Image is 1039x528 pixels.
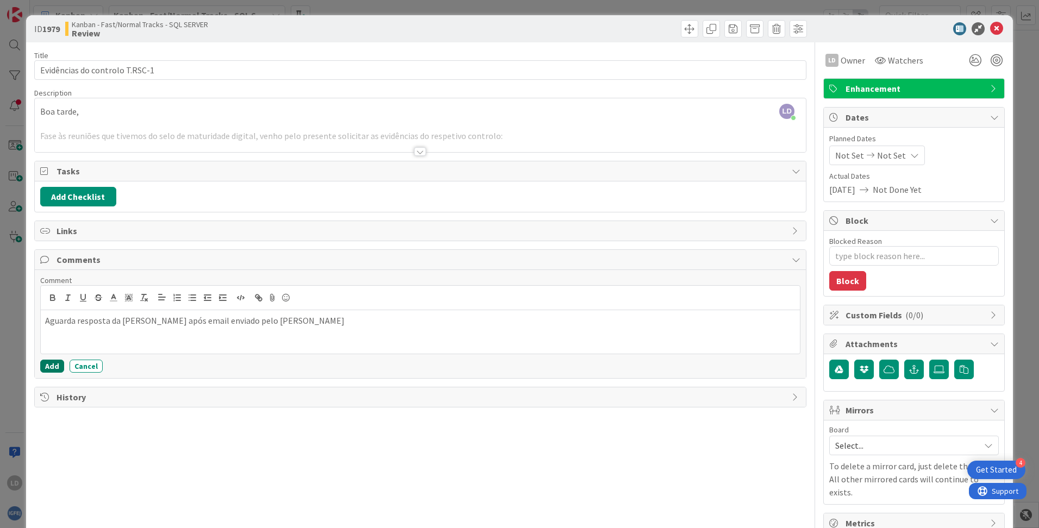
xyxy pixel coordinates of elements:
span: Not Set [877,149,906,162]
button: Add Checklist [40,187,116,206]
span: LD [779,104,794,119]
span: Enhancement [846,82,985,95]
span: Custom Fields [846,309,985,322]
div: 4 [1016,458,1025,468]
span: Board [829,426,849,433]
span: Links [57,224,786,237]
span: History [57,391,786,404]
b: 1979 [42,23,60,34]
span: Not Set [835,149,864,162]
span: Tasks [57,165,786,178]
button: Block [829,271,866,291]
span: Comment [40,275,72,285]
span: Select... [835,438,974,453]
span: Attachments [846,337,985,350]
span: Support [23,2,49,15]
span: Dates [846,111,985,124]
p: Boa tarde, [40,105,800,118]
label: Title [34,51,48,60]
span: ( 0/0 ) [905,310,923,320]
p: To delete a mirror card, just delete the card. All other mirrored cards will continue to exists. [829,460,999,499]
span: Comments [57,253,786,266]
button: Cancel [70,360,103,373]
span: [DATE] [829,183,855,196]
span: Planned Dates [829,133,999,144]
div: Get Started [976,464,1017,475]
span: Description [34,88,72,98]
span: ID [34,22,60,35]
span: Block [846,214,985,227]
span: Mirrors [846,404,985,417]
p: Aguarda resposta da [PERSON_NAME] após email enviado pelo [PERSON_NAME] [45,315,796,327]
label: Blocked Reason [829,236,882,246]
div: LD [825,54,838,67]
span: Owner [841,54,865,67]
span: Not Done Yet [873,183,922,196]
span: Kanban - Fast/Normal Tracks - SQL SERVER [72,20,208,29]
div: Open Get Started checklist, remaining modules: 4 [967,461,1025,479]
input: type card name here... [34,60,806,80]
span: Actual Dates [829,171,999,182]
button: Add [40,360,64,373]
span: Watchers [888,54,923,67]
b: Review [72,29,208,37]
